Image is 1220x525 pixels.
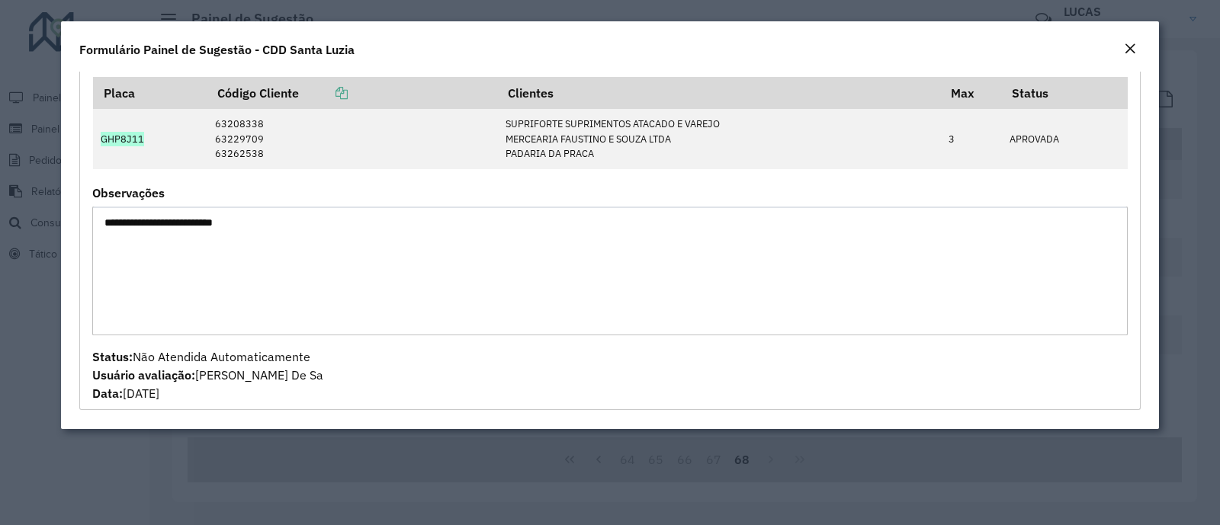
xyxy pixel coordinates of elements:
[92,184,165,202] label: Observações
[92,367,195,383] strong: Usuário avaliação:
[940,77,1001,109] th: Max
[940,109,1001,168] td: 3
[207,77,497,109] th: Código Cliente
[79,70,1141,410] div: Mapas Sugeridos: Placa-Cliente
[207,109,497,168] td: 63208338 63229709 63262538
[1001,77,1127,109] th: Status
[299,85,348,101] a: Copiar
[79,40,355,59] h4: Formulário Painel de Sugestão - CDD Santa Luzia
[1001,109,1127,168] td: APROVADA
[1124,43,1136,55] em: Fechar
[93,109,207,168] td: GHP8J11
[498,77,940,109] th: Clientes
[92,349,323,401] span: Não Atendida Automaticamente [PERSON_NAME] De Sa [DATE]
[92,386,123,401] strong: Data:
[498,109,940,168] td: SUPRIFORTE SUPRIMENTOS ATACADO E VAREJO MERCEARIA FAUSTINO E SOUZA LTDA PADARIA DA PRACA
[1119,40,1141,59] button: Close
[92,349,133,364] strong: Status:
[93,77,207,109] th: Placa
